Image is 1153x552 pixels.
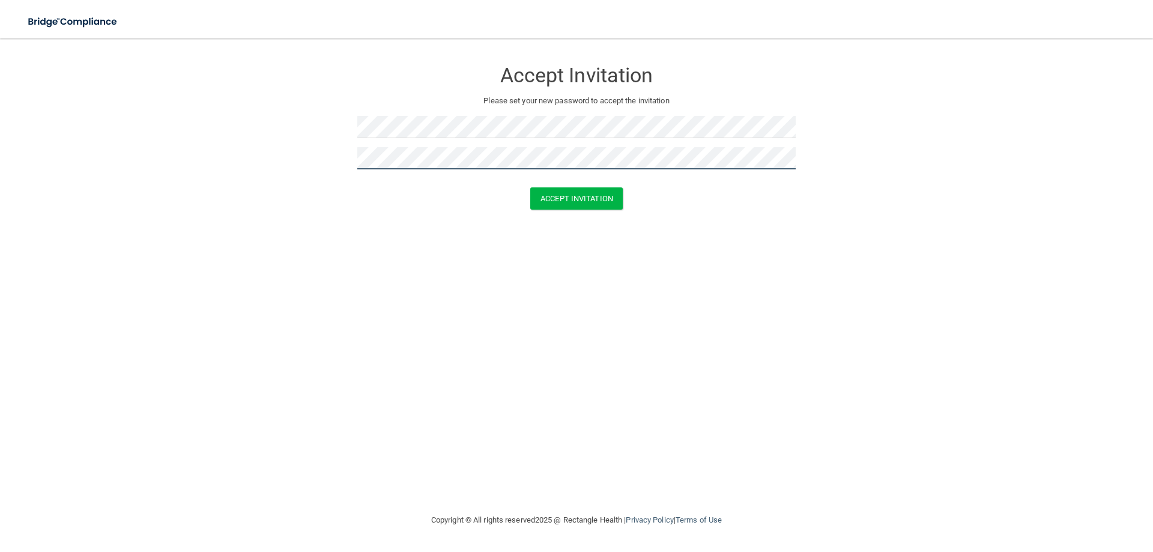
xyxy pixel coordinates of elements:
[18,10,129,34] img: bridge_compliance_login_screen.278c3ca4.svg
[530,187,623,210] button: Accept Invitation
[357,501,796,539] div: Copyright © All rights reserved 2025 @ Rectangle Health | |
[676,515,722,524] a: Terms of Use
[366,94,787,108] p: Please set your new password to accept the invitation
[945,467,1139,515] iframe: Drift Widget Chat Controller
[626,515,673,524] a: Privacy Policy
[357,64,796,86] h3: Accept Invitation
